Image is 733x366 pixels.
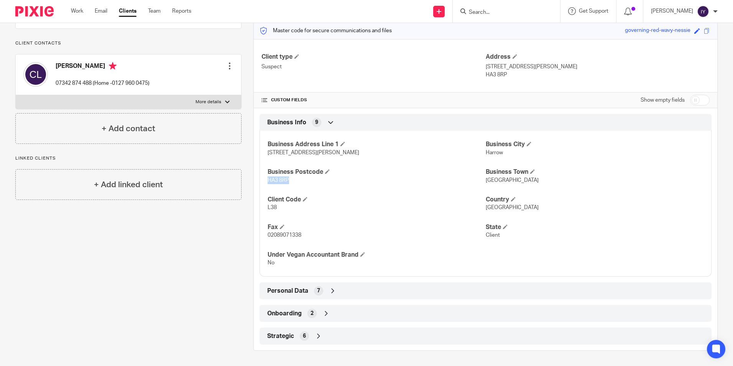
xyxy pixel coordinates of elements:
h4: + Add linked client [94,179,163,191]
span: [GEOGRAPHIC_DATA] [486,205,539,210]
h4: Business City [486,140,703,148]
img: svg%3E [697,5,709,18]
p: Master code for secure communications and files [260,27,392,35]
p: Client contacts [15,40,242,46]
h4: Business Postcode [268,168,485,176]
span: Client [486,232,500,238]
span: 02089071338 [268,232,301,238]
label: Show empty fields [641,96,685,104]
a: Work [71,7,83,15]
span: L38 [268,205,277,210]
span: HA3 8RP [268,178,289,183]
a: Reports [172,7,191,15]
span: No [268,260,274,265]
h4: Client Code [268,196,485,204]
a: Team [148,7,161,15]
h4: + Add contact [102,123,155,135]
span: [GEOGRAPHIC_DATA] [486,178,539,183]
h4: Business Address Line 1 [268,140,485,148]
span: 7 [317,287,320,295]
p: [STREET_ADDRESS][PERSON_NAME] [486,63,710,71]
p: HA3 8RP [486,71,710,79]
h4: CUSTOM FIELDS [261,97,485,103]
span: Strategic [267,332,294,340]
h4: [PERSON_NAME] [56,62,150,72]
span: Get Support [579,8,608,14]
span: Personal Data [267,287,308,295]
p: Linked clients [15,155,242,162]
span: Harrow [486,150,503,155]
h4: Client type [261,53,485,61]
span: 6 [303,332,306,340]
span: 9 [315,119,318,126]
a: Clients [119,7,136,15]
h4: Under Vegan Accountant Brand [268,251,485,259]
span: Onboarding [267,310,302,318]
p: 07342 874 488 (Home -0127 960 0475) [56,79,150,87]
i: Primary [109,62,117,70]
img: svg%3E [23,62,48,87]
p: More details [196,99,221,105]
span: [STREET_ADDRESS][PERSON_NAME] [268,150,359,155]
p: Suspect [261,63,485,71]
span: Business Info [267,119,306,127]
h4: Fax [268,223,485,231]
span: 2 [311,310,314,317]
p: [PERSON_NAME] [651,7,693,15]
div: governing-red-wavy-nessie [625,26,690,35]
h4: Address [486,53,710,61]
a: Email [95,7,107,15]
h4: Country [486,196,703,204]
input: Search [468,9,537,16]
h4: Business Town [486,168,703,176]
h4: State [486,223,703,231]
img: Pixie [15,6,54,16]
